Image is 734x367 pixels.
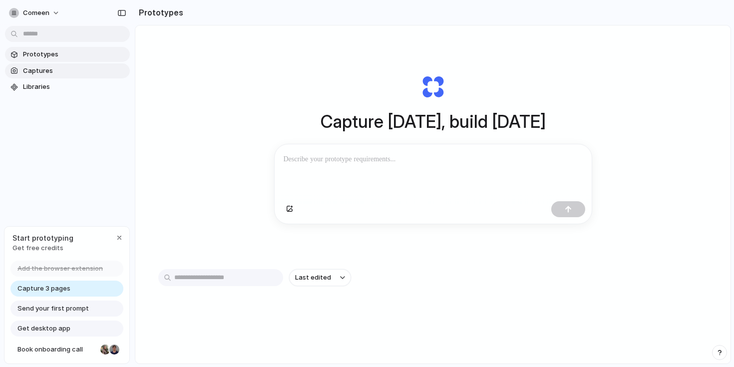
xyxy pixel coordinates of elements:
span: Add the browser extension [17,264,103,274]
div: Nicole Kubica [99,344,111,356]
span: Start prototyping [12,233,73,243]
span: Send your first prompt [17,304,89,314]
span: Comeen [23,8,49,18]
a: Prototypes [5,47,130,62]
a: Libraries [5,79,130,94]
span: Get desktop app [17,324,70,334]
span: Last edited [295,273,331,283]
span: Captures [23,66,126,76]
button: Last edited [289,269,351,286]
span: Libraries [23,82,126,92]
h1: Capture [DATE], build [DATE] [321,108,546,135]
span: Book onboarding call [17,345,96,355]
span: Prototypes [23,49,126,59]
a: Book onboarding call [10,342,123,358]
h2: Prototypes [135,6,183,18]
span: Get free credits [12,243,73,253]
div: Christian Iacullo [108,344,120,356]
button: Comeen [5,5,65,21]
a: Captures [5,63,130,78]
span: Capture 3 pages [17,284,70,294]
a: Get desktop app [10,321,123,337]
